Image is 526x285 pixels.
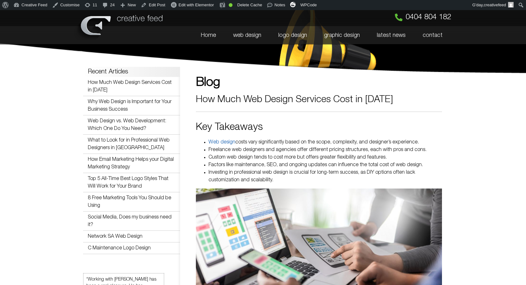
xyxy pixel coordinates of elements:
[209,146,442,154] li: Freelance web designers and agencies offer different pricing structures, each with pros and cons.
[168,26,451,44] nav: Menu
[88,80,172,92] a: How Much Web Design Services Cost in [DATE]
[270,26,316,44] a: logo design
[178,3,214,7] span: Edit with Elementor
[414,26,451,44] a: contact
[484,3,506,7] span: creativefeed
[196,76,442,89] h1: Blog
[229,3,233,7] div: Good
[196,121,442,133] h2: Key Takeaways
[209,169,442,184] li: Investing in professional web design is crucial for long-term success, as DIY options often lack ...
[290,2,296,7] img: svg+xml;base64,PHN2ZyB4bWxucz0iaHR0cDovL3d3dy53My5vcmcvMjAwMC9zdmciIHZpZXdCb3g9IjAgMCAzMiAzMiI+PG...
[88,246,151,250] a: C Maintenance Logo Design
[88,196,171,208] a: 8 Free Marketing Tools You Should be Using
[209,161,442,169] li: Factors like maintenance, SEO, and ongoing updates can influence the total cost of web design.
[192,26,225,44] a: Home
[395,14,451,21] a: 0404 804 182
[88,119,166,131] a: Web Design vs. Web Development: Which One Do You Need?
[88,138,170,150] a: What to Look for in Professional Web Designers in [GEOGRAPHIC_DATA]
[88,157,174,169] a: How Email Marketing Helps your Digital Marketing Strategy
[88,100,172,112] a: Why Web Design is Important for Your Business Success
[88,177,168,189] a: Top 5 All-Time Best Logo Styles That Will Work for Your Brand
[406,14,451,21] span: 0404 804 182
[368,26,414,44] a: latest news
[209,138,442,146] li: costs vary significantly based on the scope, complexity, and designer’s experience.
[225,26,270,44] a: web design
[88,69,176,75] h3: Recent Articles
[88,215,172,227] a: Social Media, Does my business need it?
[209,140,235,144] a: Web design
[209,154,442,161] li: Custom web design tends to cost more but offers greater flexibility and features.
[316,26,368,44] a: graphic design
[196,95,442,105] h1: How Much Web Design Services Cost in [DATE]
[88,234,142,239] a: Network SA Web Design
